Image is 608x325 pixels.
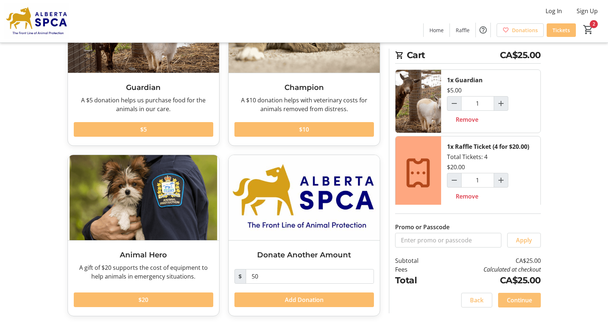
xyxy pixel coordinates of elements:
[140,125,147,134] span: $5
[450,23,475,37] a: Raffle
[424,23,450,37] a: Home
[447,97,461,110] button: Decrement by one
[494,173,508,187] button: Increment by one
[229,155,380,240] img: Donate Another Amount
[437,274,540,287] td: CA$25.00
[516,236,532,245] span: Apply
[395,49,541,64] h2: Cart
[74,122,213,137] button: $5
[234,82,374,93] h3: Champion
[571,5,604,17] button: Sign Up
[138,295,148,304] span: $20
[74,249,213,260] h3: Animal Hero
[547,23,576,37] a: Tickets
[497,23,544,37] a: Donations
[441,136,540,209] div: Total Tickets: 4
[582,23,595,36] button: Cart
[234,249,374,260] h3: Donate Another Amount
[512,26,538,34] span: Donations
[74,292,213,307] button: $20
[429,26,444,34] span: Home
[476,23,490,37] button: Help
[461,293,492,307] button: Back
[447,76,483,84] div: 1x Guardian
[447,142,529,151] div: 1x Raffle Ticket (4 for $20.00)
[74,96,213,113] div: A $5 donation helps us purchase food for the animals in our care.
[234,269,246,284] span: $
[470,296,483,305] span: Back
[507,233,541,247] button: Apply
[74,82,213,93] h3: Guardian
[507,296,532,305] span: Continue
[234,96,374,113] div: A $10 donation helps with veterinary costs for animals removed from distress.
[456,115,478,124] span: Remove
[461,96,494,111] input: Guardian Quantity
[540,5,568,17] button: Log In
[395,256,437,265] td: Subtotal
[395,223,450,231] label: Promo or Passcode
[4,3,69,39] img: Alberta SPCA's Logo
[447,173,461,187] button: Decrement by one
[395,265,437,274] td: Fees
[234,292,374,307] button: Add Donation
[546,7,562,15] span: Log In
[447,189,487,204] button: Remove
[456,192,478,201] span: Remove
[68,155,219,240] img: Animal Hero
[447,112,487,127] button: Remove
[246,269,374,284] input: Donation Amount
[447,86,462,95] div: $5.00
[461,173,494,188] input: Raffle Ticket (4 for $20.00) Quantity
[285,295,324,304] span: Add Donation
[437,265,540,274] td: Calculated at checkout
[552,26,570,34] span: Tickets
[447,163,465,171] div: $20.00
[395,233,501,247] input: Enter promo or passcode
[577,7,598,15] span: Sign Up
[395,70,441,133] img: Guardian
[437,256,540,265] td: CA$25.00
[498,293,541,307] button: Continue
[456,26,470,34] span: Raffle
[500,49,541,62] span: CA$25.00
[395,274,437,287] td: Total
[299,125,309,134] span: $10
[74,263,213,281] div: A gift of $20 supports the cost of equipment to help animals in emergency situations.
[494,97,508,110] button: Increment by one
[234,122,374,137] button: $10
